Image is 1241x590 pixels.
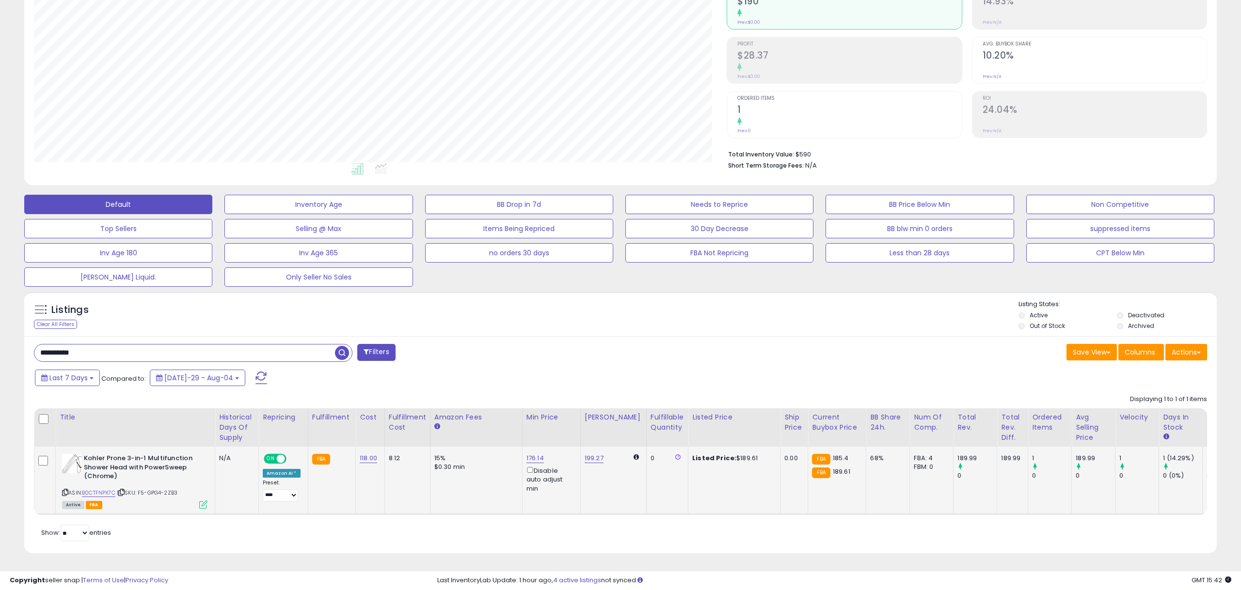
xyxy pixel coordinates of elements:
span: Profit [737,42,961,47]
small: FBA [812,454,830,465]
span: FBA [86,501,102,509]
button: 30 Day Decrease [625,219,813,238]
small: Prev: N/A [983,19,1002,25]
button: [DATE]-29 - Aug-04 [150,370,245,386]
div: Repricing [263,412,304,422]
button: Only Seller No Sales [224,267,413,287]
small: Prev: $0.00 [737,74,760,79]
div: 0 [1119,471,1159,480]
button: Filters [357,344,395,361]
div: 0 [651,454,681,463]
label: Active [1030,311,1048,319]
strong: Copyright [10,575,45,585]
div: 8.12 [389,454,423,463]
label: Archived [1128,322,1154,330]
div: Disable auto adjust min [526,465,573,493]
div: BB Share 24h. [870,412,906,433]
button: Needs to Reprice [625,195,813,214]
a: 118.00 [360,453,377,463]
small: Days In Stock. [1163,433,1169,441]
span: Columns [1125,347,1155,357]
div: 1 (14.29%) [1163,454,1202,463]
span: All listings currently available for purchase on Amazon [62,501,84,509]
small: Prev: N/A [983,128,1002,134]
button: BB Price Below Min [826,195,1014,214]
h5: Listings [51,303,89,317]
a: 199.27 [585,453,604,463]
div: Fulfillment Cost [389,412,426,433]
div: ASIN: [62,454,207,508]
div: [PERSON_NAME] [585,412,642,422]
div: Fulfillment [312,412,351,422]
span: 189.61 [833,467,850,476]
span: Compared to: [101,374,146,383]
div: 0 (0%) [1163,471,1202,480]
small: Prev: N/A [983,74,1002,79]
div: Ordered Items [1032,412,1067,433]
p: Listing States: [1018,300,1217,309]
a: 4 active listings [553,575,601,585]
button: no orders 30 days [425,243,613,263]
small: Amazon Fees. [434,422,440,431]
label: Out of Stock [1030,322,1065,330]
div: Avg Selling Price [1076,412,1111,443]
div: 1 [1032,454,1071,463]
h2: 1 [737,104,961,117]
span: Ordered Items [737,96,961,101]
b: Total Inventory Value: [728,150,794,158]
button: Non Competitive [1026,195,1214,214]
small: Prev: $0.00 [737,19,760,25]
button: Last 7 Days [35,370,100,386]
div: 189.99 [957,454,997,463]
div: seller snap | | [10,576,168,585]
div: Amazon AI * [263,469,301,478]
label: Deactivated [1128,311,1164,319]
button: Save View [1066,344,1117,360]
div: Amazon Fees [434,412,518,422]
span: Last 7 Days [49,373,88,383]
div: 0 [1076,471,1115,480]
div: Ship Price [784,412,804,433]
button: Items Being Repriced [425,219,613,238]
button: BB Drop in 7d [425,195,613,214]
div: Clear All Filters [34,320,77,329]
div: Total Rev. [957,412,993,433]
b: Short Term Storage Fees: [728,161,804,170]
div: Last InventoryLab Update: 1 hour ago, not synced. [437,576,1231,585]
div: Displaying 1 to 1 of 1 items [1130,395,1207,404]
h2: $28.37 [737,50,961,63]
button: CPT Below Min [1026,243,1214,263]
div: Current Buybox Price [812,412,862,433]
div: $189.61 [692,454,773,463]
div: Fulfillable Quantity [651,412,684,433]
span: 2025-08-12 15:42 GMT [1192,575,1231,585]
button: [PERSON_NAME] Liquid. [24,267,212,287]
div: 0 [957,471,997,480]
a: Privacy Policy [126,575,168,585]
span: N/A [805,161,817,170]
button: Inventory Age [224,195,413,214]
div: FBM: 0 [914,463,946,471]
div: 15% [434,454,515,463]
div: Min Price [526,412,576,422]
button: Default [24,195,212,214]
button: Actions [1165,344,1207,360]
div: FBA: 4 [914,454,946,463]
button: Selling @ Max [224,219,413,238]
span: OFF [285,455,301,463]
div: Title [60,412,211,422]
div: Num of Comp. [914,412,949,433]
span: Show: entries [41,528,111,537]
div: Historical Days Of Supply [219,412,255,443]
div: 189.99 [1076,454,1115,463]
small: FBA [312,454,330,465]
div: Days In Stock [1163,412,1198,433]
span: 185.4 [833,453,849,463]
b: Listed Price: [692,453,736,463]
span: Avg. Buybox Share [983,42,1207,47]
div: Listed Price [692,412,776,422]
div: Cost [360,412,381,422]
div: 68% [870,454,902,463]
div: Preset: [263,480,301,501]
a: 176.14 [526,453,544,463]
